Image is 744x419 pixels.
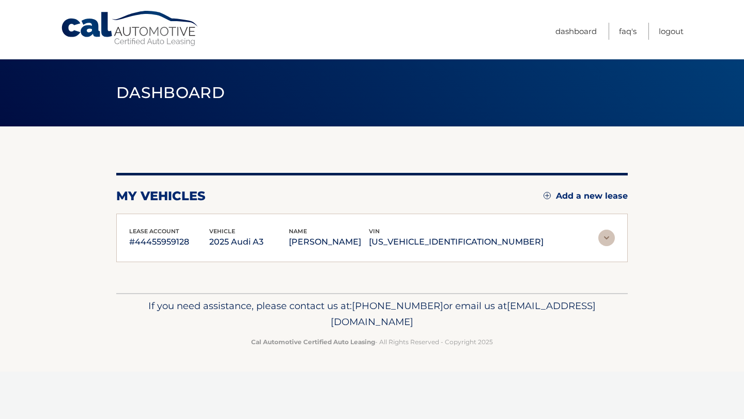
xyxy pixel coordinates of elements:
span: vin [369,228,380,235]
p: [US_VEHICLE_IDENTIFICATION_NUMBER] [369,235,544,249]
span: lease account [129,228,179,235]
h2: my vehicles [116,188,206,204]
a: FAQ's [619,23,637,40]
a: Logout [659,23,684,40]
img: add.svg [544,192,551,199]
p: 2025 Audi A3 [209,235,289,249]
p: If you need assistance, please contact us at: or email us at [123,298,621,331]
p: - All Rights Reserved - Copyright 2025 [123,336,621,347]
span: Dashboard [116,83,225,102]
strong: Cal Automotive Certified Auto Leasing [251,338,375,346]
p: #44455959128 [129,235,209,249]
p: [PERSON_NAME] [289,235,369,249]
a: Cal Automotive [60,10,200,47]
span: vehicle [209,228,235,235]
a: Dashboard [555,23,597,40]
span: name [289,228,307,235]
img: accordion-rest.svg [598,230,615,246]
span: [PHONE_NUMBER] [352,300,443,312]
a: Add a new lease [544,191,628,201]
